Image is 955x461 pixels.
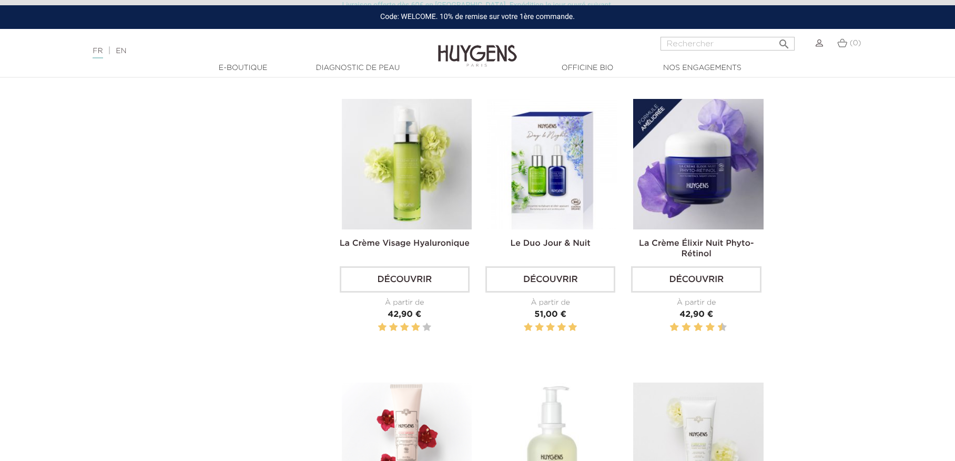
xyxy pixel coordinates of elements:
[116,47,126,55] a: EN
[775,34,794,48] button: 
[87,45,390,57] div: |
[568,321,577,334] label: 5
[679,310,713,319] span: 42,90 €
[535,63,640,74] a: Officine Bio
[679,321,681,334] label: 3
[438,28,517,68] img: Huygens
[716,321,717,334] label: 9
[692,321,693,334] label: 5
[633,99,763,229] img: La Crème Élixir Nuit Phyto-Rétinol
[696,321,701,334] label: 6
[305,63,410,74] a: Diagnostic de peau
[524,321,532,334] label: 1
[631,297,761,308] div: À partir de
[340,239,470,248] a: La Crème Visage Hyaluronique
[535,321,543,334] label: 2
[778,35,790,47] i: 
[719,321,725,334] label: 10
[411,321,420,334] label: 4
[708,321,713,334] label: 8
[631,266,761,293] a: Découvrir
[546,321,555,334] label: 3
[400,321,409,334] label: 3
[340,266,470,293] a: Découvrir
[190,63,296,74] a: E-Boutique
[534,310,566,319] span: 51,00 €
[557,321,566,334] label: 4
[649,63,755,74] a: Nos engagements
[511,239,591,248] a: Le Duo Jour & Nuit
[684,321,689,334] label: 4
[485,266,615,293] a: Découvrir
[672,321,677,334] label: 2
[485,297,615,308] div: À partir de
[661,37,795,51] input: Rechercher
[668,321,669,334] label: 1
[639,239,754,258] a: La Crème Élixir Nuit Phyto-Rétinol
[850,39,861,47] span: (0)
[389,321,398,334] label: 2
[704,321,705,334] label: 7
[340,297,470,308] div: À partir de
[487,99,617,229] img: Le Duo Jour & Nuit
[388,310,421,319] span: 42,90 €
[342,99,472,229] img: La Crème Visage Hyaluronique
[93,47,103,58] a: FR
[422,321,431,334] label: 5
[378,321,387,334] label: 1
